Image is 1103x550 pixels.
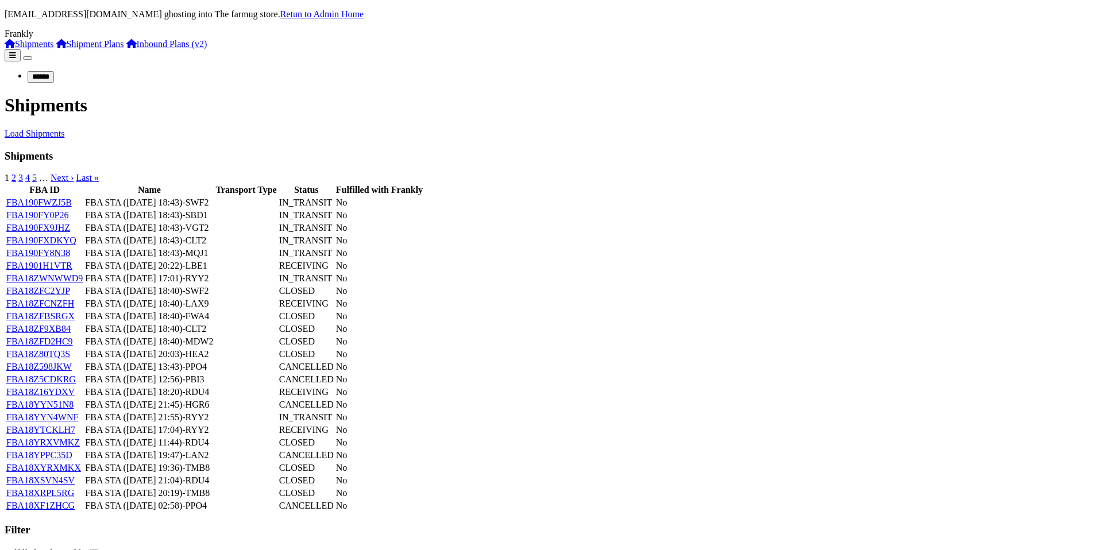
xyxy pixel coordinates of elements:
[6,349,70,359] a: FBA18Z80TQ3S
[335,285,423,297] td: No
[6,450,72,460] a: FBA18YPPC35D
[335,361,423,373] td: No
[335,336,423,347] td: No
[6,412,78,422] a: FBA18YYN4WNF
[84,462,214,474] td: FBA STA ([DATE] 19:36)-TMB8
[6,475,75,485] a: FBA18XSVN4SV
[84,487,214,499] td: FBA STA ([DATE] 20:19)-TMB8
[84,437,214,448] td: FBA STA ([DATE] 11:44)-RDU4
[279,361,334,373] td: CANCELLED
[6,197,72,207] a: FBA190FWZJ5B
[84,450,214,461] td: FBA STA ([DATE] 19:47)-LAN2
[84,247,214,259] td: FBA STA ([DATE] 18:43)-MQJ1
[279,487,334,499] td: CLOSED
[84,197,214,208] td: FBA STA ([DATE] 18:43)-SWF2
[335,487,423,499] td: No
[84,285,214,297] td: FBA STA ([DATE] 18:40)-SWF2
[5,39,54,49] a: Shipments
[6,210,68,220] a: FBA190FY0P26
[6,400,74,409] a: FBA18YYN51N8
[279,450,334,461] td: CANCELLED
[6,248,70,258] a: FBA190FY8N38
[335,462,423,474] td: No
[335,437,423,448] td: No
[279,437,334,448] td: CLOSED
[215,184,277,196] th: Transport Type
[84,361,214,373] td: FBA STA ([DATE] 13:43)-PPO4
[279,260,334,272] td: RECEIVING
[5,173,9,183] span: 1
[84,374,214,385] td: FBA STA ([DATE] 12:56)-PBI3
[6,387,75,397] a: FBA18Z16YDXV
[126,39,207,49] a: Inbound Plans (v2)
[335,475,423,486] td: No
[6,425,75,435] a: FBA18YTCKLH7
[5,173,1098,183] nav: pager
[335,311,423,322] td: No
[6,311,75,321] a: FBA18ZFBSRGX
[335,424,423,436] td: No
[5,524,1098,536] h3: Filter
[279,323,334,335] td: CLOSED
[335,273,423,284] td: No
[84,311,214,322] td: FBA STA ([DATE] 18:40)-FWA4
[279,336,334,347] td: CLOSED
[6,261,72,270] a: FBA1901H1VTR
[11,173,16,183] a: 2
[279,247,334,259] td: IN_TRANSIT
[84,323,214,335] td: FBA STA ([DATE] 18:40)-CLT2
[5,129,64,138] a: Load Shipments
[335,247,423,259] td: No
[84,399,214,410] td: FBA STA ([DATE] 21:45)-HGR6
[6,286,70,296] a: FBA18ZFC2YJP
[335,374,423,385] td: No
[335,298,423,309] td: No
[279,424,334,436] td: RECEIVING
[84,412,214,423] td: FBA STA ([DATE] 21:55)-RYY2
[84,348,214,360] td: FBA STA ([DATE] 20:03)-HEA2
[39,173,48,183] span: …
[335,500,423,512] td: No
[84,298,214,309] td: FBA STA ([DATE] 18:40)-LAX9
[84,210,214,221] td: FBA STA ([DATE] 18:43)-SBD1
[279,399,334,410] td: CANCELLED
[32,173,37,183] a: 5
[23,56,32,60] button: Toggle navigation
[84,424,214,436] td: FBA STA ([DATE] 17:04)-RYY2
[335,210,423,221] td: No
[335,412,423,423] td: No
[335,450,423,461] td: No
[5,29,1098,39] div: Frankly
[6,336,73,346] a: FBA18ZFD2HC9
[279,210,334,221] td: IN_TRANSIT
[25,173,30,183] a: 4
[6,235,76,245] a: FBA190FXDKYQ
[279,311,334,322] td: CLOSED
[279,197,334,208] td: IN_TRANSIT
[84,500,214,512] td: FBA STA ([DATE] 02:58)-PPO4
[335,399,423,410] td: No
[6,273,83,283] a: FBA18ZWNWWD9
[279,298,334,309] td: RECEIVING
[84,184,214,196] th: Name
[279,475,334,486] td: CLOSED
[84,336,214,347] td: FBA STA ([DATE] 18:40)-MDW2
[84,222,214,234] td: FBA STA ([DATE] 18:43)-VGT2
[279,235,334,246] td: IN_TRANSIT
[335,222,423,234] td: No
[279,462,334,474] td: CLOSED
[279,412,334,423] td: IN_TRANSIT
[335,197,423,208] td: No
[5,95,1098,116] h1: Shipments
[6,223,70,233] a: FBA190FX9JHZ
[6,488,74,498] a: FBA18XRPL5RG
[335,184,423,196] th: Fulfilled with Frankly
[5,150,1098,162] h3: Shipments
[279,285,334,297] td: CLOSED
[335,260,423,272] td: No
[84,475,214,486] td: FBA STA ([DATE] 21:04)-RDU4
[6,501,75,510] a: FBA18XF1ZHCG
[51,173,74,183] a: Next ›
[6,463,81,472] a: FBA18XYRXMKX
[6,437,80,447] a: FBA18YRXVMKZ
